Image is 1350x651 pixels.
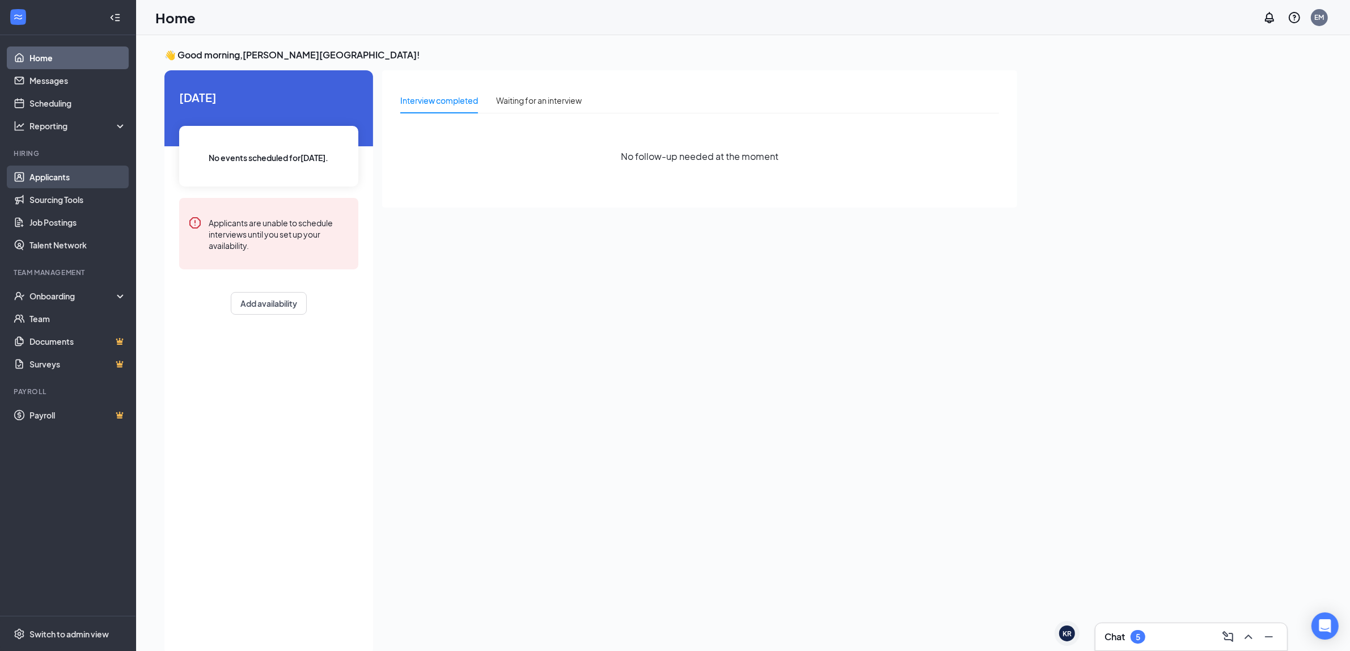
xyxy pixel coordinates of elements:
[1063,629,1072,639] div: KR
[231,292,307,315] button: Add availability
[29,353,126,375] a: SurveysCrown
[29,92,126,115] a: Scheduling
[109,12,121,23] svg: Collapse
[29,46,126,69] a: Home
[209,216,349,251] div: Applicants are unable to schedule interviews until you set up your availability.
[29,628,109,640] div: Switch to admin view
[164,49,1017,61] h3: 👋 Good morning, [PERSON_NAME][GEOGRAPHIC_DATA] !
[29,188,126,211] a: Sourcing Tools
[209,151,329,164] span: No events scheduled for [DATE] .
[14,149,124,158] div: Hiring
[400,94,478,107] div: Interview completed
[1239,628,1258,646] button: ChevronUp
[14,290,25,302] svg: UserCheck
[29,166,126,188] a: Applicants
[188,216,202,230] svg: Error
[29,211,126,234] a: Job Postings
[29,330,126,353] a: DocumentsCrown
[1262,630,1276,644] svg: Minimize
[1263,11,1276,24] svg: Notifications
[1104,631,1125,643] h3: Chat
[1136,632,1140,642] div: 5
[1315,12,1324,22] div: EM
[29,234,126,256] a: Talent Network
[29,404,126,426] a: PayrollCrown
[14,387,124,396] div: Payroll
[14,628,25,640] svg: Settings
[29,290,117,302] div: Onboarding
[621,149,778,163] span: No follow-up needed at the moment
[1288,11,1301,24] svg: QuestionInfo
[496,94,582,107] div: Waiting for an interview
[12,11,24,23] svg: WorkstreamLogo
[179,88,358,106] span: [DATE]
[1219,628,1237,646] button: ComposeMessage
[1221,630,1235,644] svg: ComposeMessage
[14,268,124,277] div: Team Management
[14,120,25,132] svg: Analysis
[29,120,127,132] div: Reporting
[29,307,126,330] a: Team
[1311,612,1339,640] div: Open Intercom Messenger
[155,8,196,27] h1: Home
[1260,628,1278,646] button: Minimize
[1242,630,1255,644] svg: ChevronUp
[29,69,126,92] a: Messages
